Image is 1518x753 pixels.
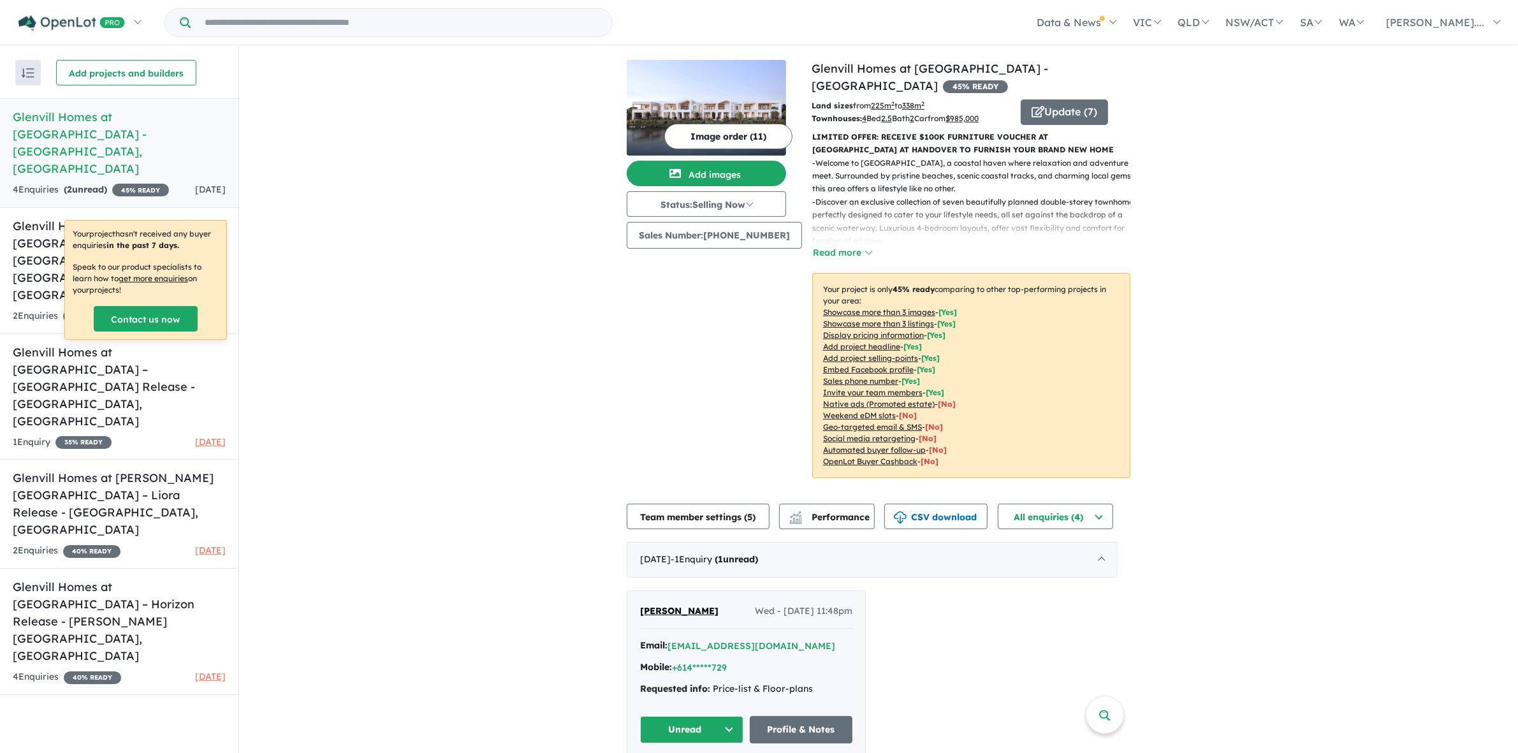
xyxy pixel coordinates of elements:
b: in the past 7 days. [106,240,179,250]
u: 2 [910,113,914,123]
p: - Welcome to [GEOGRAPHIC_DATA], a coastal haven where relaxation and adventure meet. Surrounded b... [812,157,1141,196]
span: [PERSON_NAME].... [1386,16,1484,29]
u: $ 985,000 [945,113,979,123]
img: Glenvill Homes at The Point Estate - Point Lonsdale [627,60,786,156]
span: 45 % READY [63,310,120,323]
span: [ Yes ] [921,353,940,363]
span: [No] [925,422,943,432]
a: Profile & Notes [750,716,853,743]
span: [No] [899,411,917,420]
h5: Glenvill Homes at [PERSON_NAME][GEOGRAPHIC_DATA] – Liora Release - [GEOGRAPHIC_DATA] , [GEOGRAPHI... [13,469,226,538]
div: Price-list & Floor-plans [640,682,852,697]
button: Image order (11) [664,124,792,149]
u: 225 m [871,101,894,110]
u: Native ads (Promoted estate) [823,399,935,409]
u: 4 [862,113,866,123]
span: [ Yes ] [938,307,957,317]
u: Social media retargeting [823,434,916,443]
a: [PERSON_NAME] [640,604,719,619]
span: 40 % READY [64,671,121,684]
button: Performance [779,504,875,529]
span: 1 [718,553,723,565]
p: from [812,99,1011,112]
u: Add project selling-points [823,353,918,363]
a: Glenvill Homes at [GEOGRAPHIC_DATA] - [GEOGRAPHIC_DATA] [812,61,1048,93]
button: All enquiries (4) [998,504,1113,529]
button: [EMAIL_ADDRESS][DOMAIN_NAME] [668,640,835,653]
p: LIMITED OFFER: RECEIVE $100K FURNITURE VOUCHER AT [GEOGRAPHIC_DATA] AT HANDOVER TO FURNISH YOUR B... [812,131,1130,157]
img: bar-chart.svg [789,515,802,523]
u: Showcase more than 3 listings [823,319,934,328]
p: Speak to our product specialists to learn how to on your projects ! [73,261,219,296]
img: line-chart.svg [790,511,801,518]
span: [No] [938,399,956,409]
span: [ Yes ] [926,388,944,397]
u: Showcase more than 3 images [823,307,935,317]
u: 338 m [902,101,924,110]
b: Townhouses: [812,113,862,123]
input: Try estate name, suburb, builder or developer [193,9,609,36]
span: [DATE] [195,184,226,195]
button: Update (7) [1021,99,1108,125]
u: Invite your team members [823,388,923,397]
div: [DATE] [627,542,1118,578]
u: Weekend eDM slots [823,411,896,420]
span: 45 % READY [943,80,1008,93]
span: [ Yes ] [903,342,922,351]
span: [ Yes ] [901,376,920,386]
span: [No] [921,457,938,466]
h5: Glenvill Homes at [GEOGRAPHIC_DATA] – [GEOGRAPHIC_DATA] Release - [GEOGRAPHIC_DATA] , [GEOGRAPHIC... [13,217,226,303]
span: to [894,101,924,110]
div: 1 Enquir y [13,435,112,450]
div: 4 Enquir ies [13,669,121,685]
span: 40 % READY [63,545,120,558]
p: Your project is only comparing to other top-performing projects in your area: - - - - - - - - - -... [812,273,1130,478]
u: Automated buyer follow-up [823,445,926,455]
strong: Requested info: [640,683,710,694]
button: Sales Number:[PHONE_NUMBER] [627,222,802,249]
button: Read more [812,245,872,260]
u: Embed Facebook profile [823,365,914,374]
u: get more enquiries [119,274,188,283]
u: Display pricing information [823,330,924,340]
a: Contact us now [94,306,198,332]
strong: Email: [640,640,668,651]
button: Team member settings (5) [627,504,770,529]
span: [DATE] [195,545,226,556]
button: Add projects and builders [56,60,196,85]
u: 2.5 [881,113,892,123]
span: [DATE] [195,671,226,682]
span: [No] [919,434,937,443]
span: 35 % READY [55,436,112,449]
b: 45 % ready [893,284,935,294]
strong: Mobile: [640,661,672,673]
h5: Glenvill Homes at [GEOGRAPHIC_DATA] – Horizon Release - [PERSON_NAME][GEOGRAPHIC_DATA] , [GEOGRAP... [13,578,226,664]
div: 2 Enquir ies [13,543,120,559]
span: 2 [67,184,72,195]
span: [ Yes ] [937,319,956,328]
sup: 2 [891,100,894,107]
b: Land sizes [812,101,853,110]
p: Your project hasn't received any buyer enquiries [73,228,219,251]
button: CSV download [884,504,988,529]
strong: ( unread) [715,553,758,565]
button: Status:Selling Now [627,191,786,217]
span: Performance [791,511,870,523]
u: OpenLot Buyer Cashback [823,457,917,466]
span: Wed - [DATE] 11:48pm [755,604,852,619]
span: 5 [748,511,753,523]
h5: Glenvill Homes at [GEOGRAPHIC_DATA] - [GEOGRAPHIC_DATA] , [GEOGRAPHIC_DATA] [13,108,226,177]
button: Add images [627,161,786,186]
u: Geo-targeted email & SMS [823,422,922,432]
span: [DATE] [195,436,226,448]
img: sort.svg [22,68,34,78]
p: Bed Bath Car from [812,112,1011,125]
p: - Discover an exclusive collection of seven beautifully planned double-storey townhomes, perfectl... [812,196,1141,248]
span: - 1 Enquir y [671,553,758,565]
sup: 2 [921,100,924,107]
span: [ Yes ] [917,365,935,374]
img: download icon [894,511,907,524]
strong: ( unread) [64,184,107,195]
span: [ Yes ] [927,330,945,340]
